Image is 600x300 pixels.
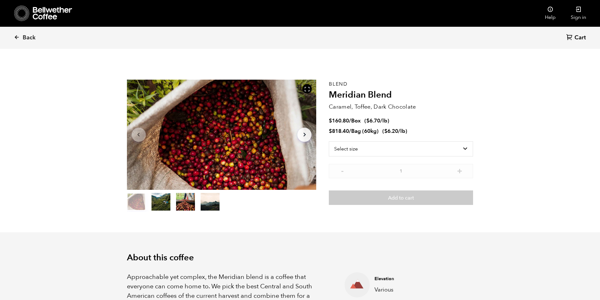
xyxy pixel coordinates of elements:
[23,34,36,42] span: Back
[349,127,351,135] span: /
[384,127,398,135] bdi: 6.20
[366,117,369,124] span: $
[351,127,379,135] span: Bag (60kg)
[351,117,361,124] span: Box
[380,117,387,124] span: /lb
[398,127,405,135] span: /lb
[329,103,473,111] p: Caramel, Toffee, Dark Chocolate
[329,90,473,100] h2: Meridian Blend
[127,253,473,263] h2: About this coffee
[574,34,586,42] span: Cart
[338,167,346,173] button: -
[382,127,407,135] span: ( )
[566,34,587,42] a: Cart
[329,117,332,124] span: $
[456,167,464,173] button: +
[329,190,473,205] button: Add to cart
[384,127,387,135] span: $
[329,117,349,124] bdi: 160.80
[374,276,463,282] h4: Elevation
[374,286,463,294] p: Various
[349,117,351,124] span: /
[366,117,380,124] bdi: 6.70
[329,127,332,135] span: $
[329,127,349,135] bdi: 818.40
[364,117,389,124] span: ( )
